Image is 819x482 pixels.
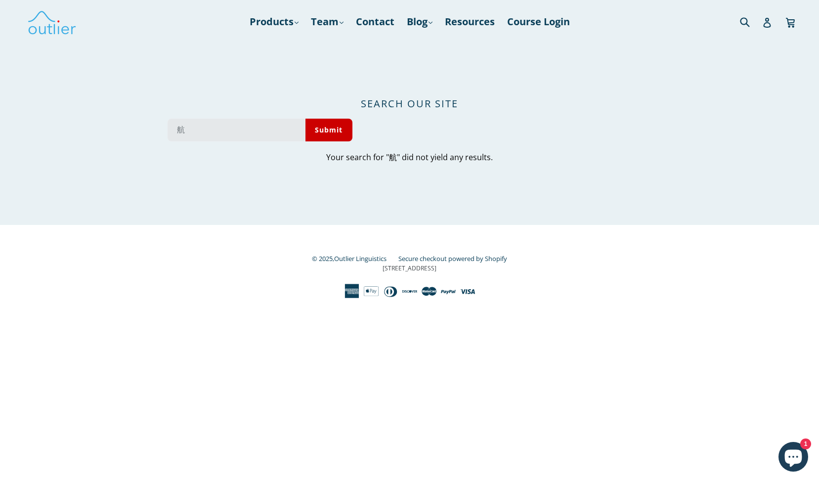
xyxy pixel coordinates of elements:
[168,151,652,163] p: Your search for "航" did not yield any results.
[334,254,387,263] a: Outlier Linguistics
[140,264,679,273] p: [STREET_ADDRESS]
[351,13,399,31] a: Contact
[737,11,765,32] input: Search
[27,7,77,36] img: Outlier Linguistics
[306,13,348,31] a: Team
[245,13,303,31] a: Products
[440,13,500,31] a: Resources
[168,119,305,141] input: Search
[402,13,437,31] a: Blog
[398,254,507,263] a: Secure checkout powered by Shopify
[502,13,575,31] a: Course Login
[305,119,352,141] button: Submit
[168,98,652,110] h1: Search our site
[776,442,811,474] inbox-online-store-chat: Shopify online store chat
[312,254,396,263] small: © 2025,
